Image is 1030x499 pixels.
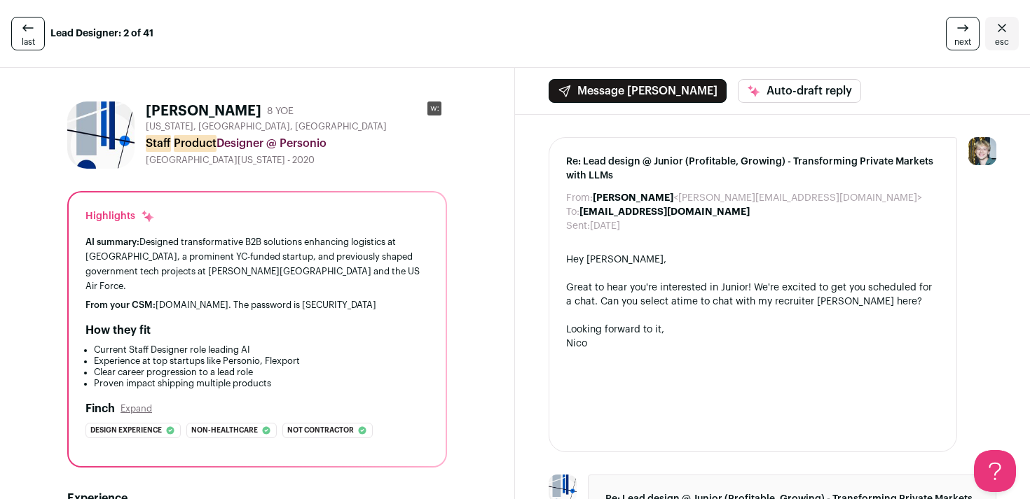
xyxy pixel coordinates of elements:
[566,281,940,309] div: Great to hear you're interested in Junior! We're excited to get you scheduled for a chat. Can you...
[590,219,620,233] dd: [DATE]
[85,209,155,223] div: Highlights
[121,403,152,414] button: Expand
[85,234,429,294] div: Designed transformative B2B solutions enhancing logistics at [GEOGRAPHIC_DATA], a prominent YC-fu...
[974,450,1016,492] iframe: Help Scout Beacon - Open
[146,121,387,132] span: [US_STATE], [GEOGRAPHIC_DATA], [GEOGRAPHIC_DATA]
[566,155,940,183] span: Re: Lead design @ Junior (Profitable, Growing) - Transforming Private Markets with LLMs
[267,104,294,118] div: 8 YOE
[191,423,258,437] span: Non-healthcare
[566,253,940,267] div: Hey [PERSON_NAME],
[566,191,593,205] dt: From:
[146,101,261,121] h1: [PERSON_NAME]
[50,27,153,41] strong: Lead Designer: 2 of 41
[146,135,447,152] div: Designer @ Personio
[287,423,354,437] span: Not contractor
[146,155,447,166] div: [GEOGRAPHIC_DATA][US_STATE] - 2020
[968,137,996,165] img: 6494470-medium_jpg
[549,79,727,103] button: Message [PERSON_NAME]
[677,297,917,307] a: time to chat with my recruiter [PERSON_NAME] here
[67,101,135,169] img: 6a66aff458c74b5d25fd073050496bbc7c5ff9ac702681bf107d0d6f843a4041
[90,423,162,437] span: Design experience
[85,400,115,417] h2: Finch
[566,219,590,233] dt: Sent:
[954,36,971,48] span: next
[85,322,151,339] h2: How they fit
[94,378,429,389] li: Proven impact shipping multiple products
[985,17,1019,50] a: Close
[593,191,922,205] dd: <[PERSON_NAME][EMAIL_ADDRESS][DOMAIN_NAME]>
[593,193,673,203] b: [PERSON_NAME]
[94,356,429,367] li: Experience at top startups like Personio, Flexport
[22,36,35,48] span: last
[566,337,940,351] div: Nico
[174,135,217,152] mark: Product
[946,17,980,50] a: next
[566,205,579,219] dt: To:
[579,207,750,217] b: [EMAIL_ADDRESS][DOMAIN_NAME]
[566,323,940,337] div: Looking forward to it,
[995,36,1009,48] span: esc
[85,300,429,311] div: [DOMAIN_NAME]. The password is [SECURITY_DATA]
[738,79,861,103] button: Auto-draft reply
[146,135,171,152] mark: Staff
[94,344,429,356] li: Current Staff Designer role leading AI
[85,237,139,246] span: AI summary:
[94,367,429,378] li: Clear career progression to a lead role
[85,300,156,309] span: From your CSM:
[11,17,45,50] a: last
